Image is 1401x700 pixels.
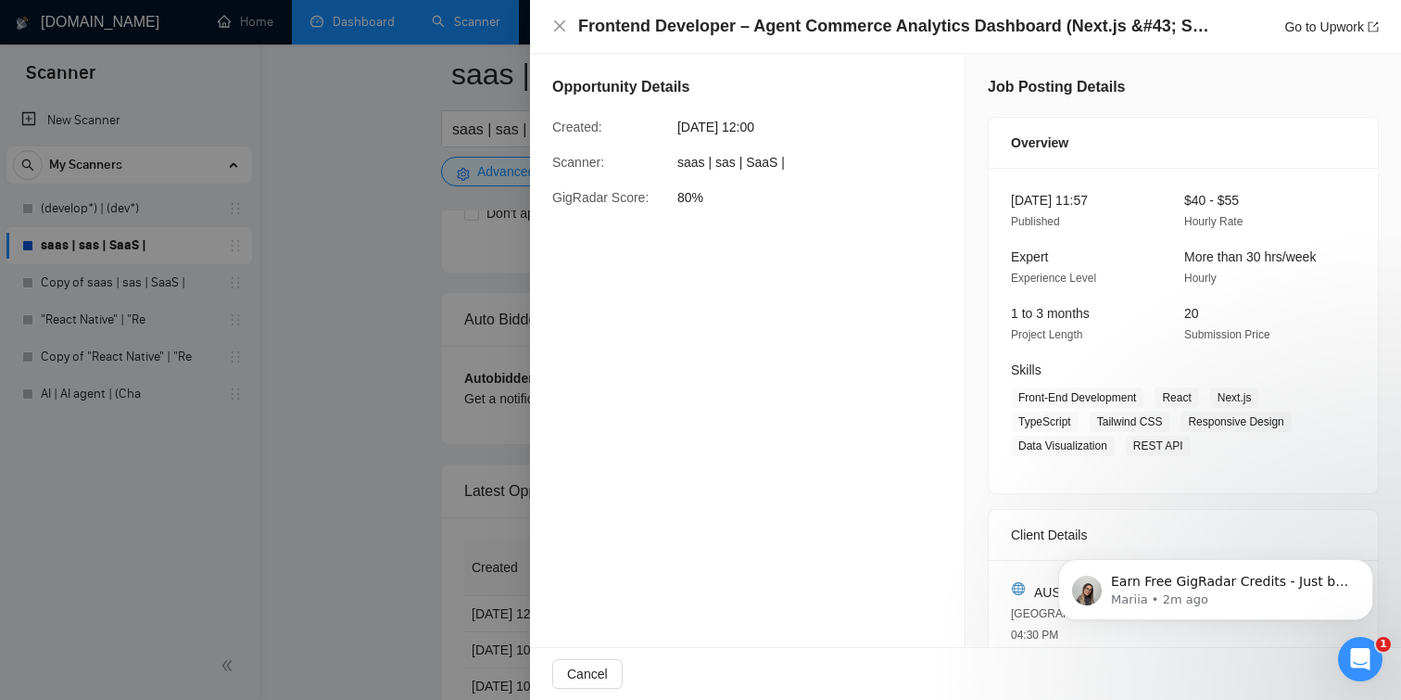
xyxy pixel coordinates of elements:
[1011,272,1096,285] span: Experience Level
[552,155,604,170] span: Scanner:
[578,15,1218,38] h4: Frontend Developer – Agent Commerce Analytics Dashboard (Next.js &#43; Shopify)
[1012,582,1025,595] img: 🌐
[1184,272,1217,285] span: Hourly
[1011,412,1079,432] span: TypeScript
[1011,510,1356,560] div: Client Details
[552,120,602,134] span: Created:
[552,19,567,34] button: Close
[1011,249,1048,264] span: Expert
[677,187,955,208] span: 80%
[81,71,320,88] p: Message from Mariia, sent 2m ago
[1284,19,1379,34] a: Go to Upworkexport
[988,76,1125,98] h5: Job Posting Details
[1368,21,1379,32] span: export
[1180,412,1291,432] span: Responsive Design
[1011,607,1127,642] span: [GEOGRAPHIC_DATA] 04:30 PM
[552,19,567,33] span: close
[1184,306,1199,321] span: 20
[1184,249,1316,264] span: More than 30 hrs/week
[552,190,649,205] span: GigRadar Score:
[1011,363,1041,377] span: Skills
[1184,215,1243,228] span: Hourly Rate
[1011,193,1088,208] span: [DATE] 11:57
[1011,328,1082,341] span: Project Length
[1011,306,1090,321] span: 1 to 3 months
[81,54,320,511] span: Earn Free GigRadar Credits - Just by Sharing Your Story! 💬 Want more credits for sending proposal...
[1126,436,1191,456] span: REST API
[1184,193,1239,208] span: $40 - $55
[1184,328,1270,341] span: Submission Price
[1376,637,1391,652] span: 1
[677,155,785,170] span: saas | sas | SaaS |
[677,117,955,137] span: [DATE] 12:00
[1011,388,1143,408] span: Front-End Development
[1090,412,1170,432] span: Tailwind CSS
[567,664,608,684] span: Cancel
[552,659,623,689] button: Cancel
[1338,637,1382,681] iframe: Intercom live chat
[552,76,689,98] h5: Opportunity Details
[1155,388,1198,408] span: React
[1011,436,1115,456] span: Data Visualization
[1030,520,1401,650] iframe: Intercom notifications message
[1011,215,1060,228] span: Published
[1011,133,1068,153] span: Overview
[1210,388,1259,408] span: Next.js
